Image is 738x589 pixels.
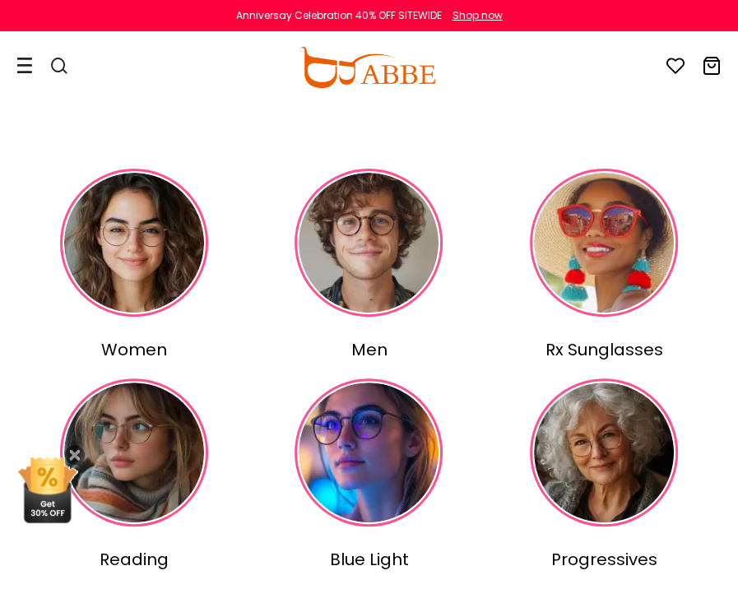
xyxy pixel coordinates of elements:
a: Men [255,169,484,362]
img: Reading [60,378,208,526]
a: Women [20,169,248,362]
img: Blue Light [295,378,443,526]
a: Reading [20,378,248,572]
div: Rx Sunglasses [490,337,718,362]
a: Blue Light [255,378,484,572]
img: Progressives [530,378,678,526]
img: Men [295,169,443,317]
a: Progressives [490,378,718,572]
div: Blue Light [255,547,484,572]
div: Women [20,337,248,362]
a: Shop now [444,8,503,22]
div: Progressives [490,547,718,572]
div: Men [255,337,484,362]
div: Shop now [453,8,503,23]
img: Rx Sunglasses [530,169,678,317]
a: Rx Sunglasses [490,169,718,362]
div: Anniversay Celebration 40% OFF SITEWIDE [236,8,442,23]
img: Women [60,169,208,317]
div: Reading [20,547,248,572]
img: mini welcome offer [16,457,78,523]
img: abbeglasses.com [299,47,434,88]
